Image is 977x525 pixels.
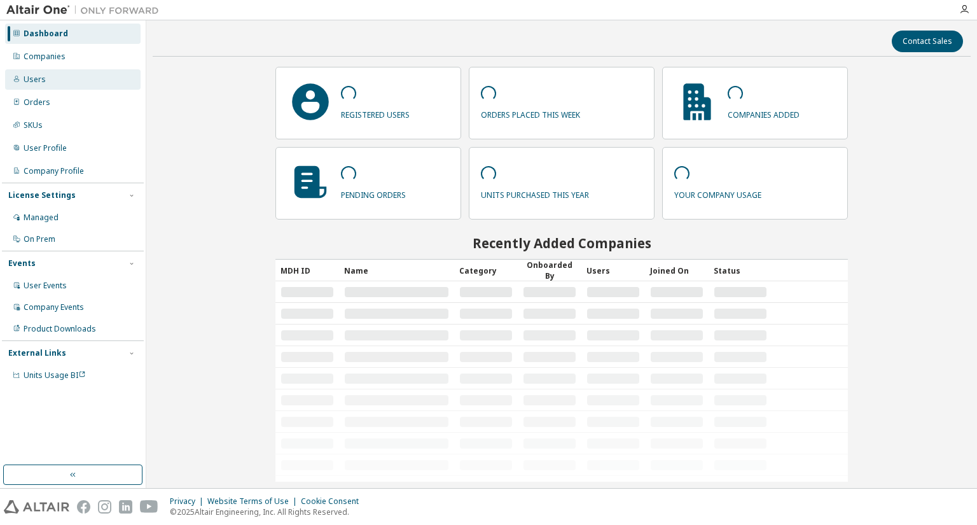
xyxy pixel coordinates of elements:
[77,500,90,514] img: facebook.svg
[140,500,158,514] img: youtube.svg
[341,186,406,200] p: pending orders
[8,258,36,269] div: Events
[24,29,68,39] div: Dashboard
[586,260,640,281] div: Users
[119,500,132,514] img: linkedin.svg
[4,500,69,514] img: altair_logo.svg
[275,235,848,251] h2: Recently Added Companies
[281,260,334,281] div: MDH ID
[24,143,67,153] div: User Profile
[459,260,513,281] div: Category
[170,496,207,507] div: Privacy
[674,186,761,200] p: your company usage
[344,260,450,281] div: Name
[341,106,410,120] p: registered users
[24,52,66,62] div: Companies
[24,120,43,130] div: SKUs
[714,260,767,281] div: Status
[481,106,580,120] p: orders placed this week
[301,496,366,507] div: Cookie Consent
[24,324,96,334] div: Product Downloads
[24,281,67,291] div: User Events
[24,213,59,223] div: Managed
[650,260,703,281] div: Joined On
[207,496,301,507] div: Website Terms of Use
[24,74,46,85] div: Users
[24,370,86,381] span: Units Usage BI
[24,97,50,108] div: Orders
[8,190,76,200] div: License Settings
[24,302,84,312] div: Company Events
[24,166,84,176] div: Company Profile
[892,31,963,52] button: Contact Sales
[6,4,165,17] img: Altair One
[24,234,55,244] div: On Prem
[481,186,589,200] p: units purchased this year
[523,260,576,281] div: Onboarded By
[170,507,366,517] p: © 2025 Altair Engineering, Inc. All Rights Reserved.
[98,500,111,514] img: instagram.svg
[8,348,66,358] div: External Links
[728,106,800,120] p: companies added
